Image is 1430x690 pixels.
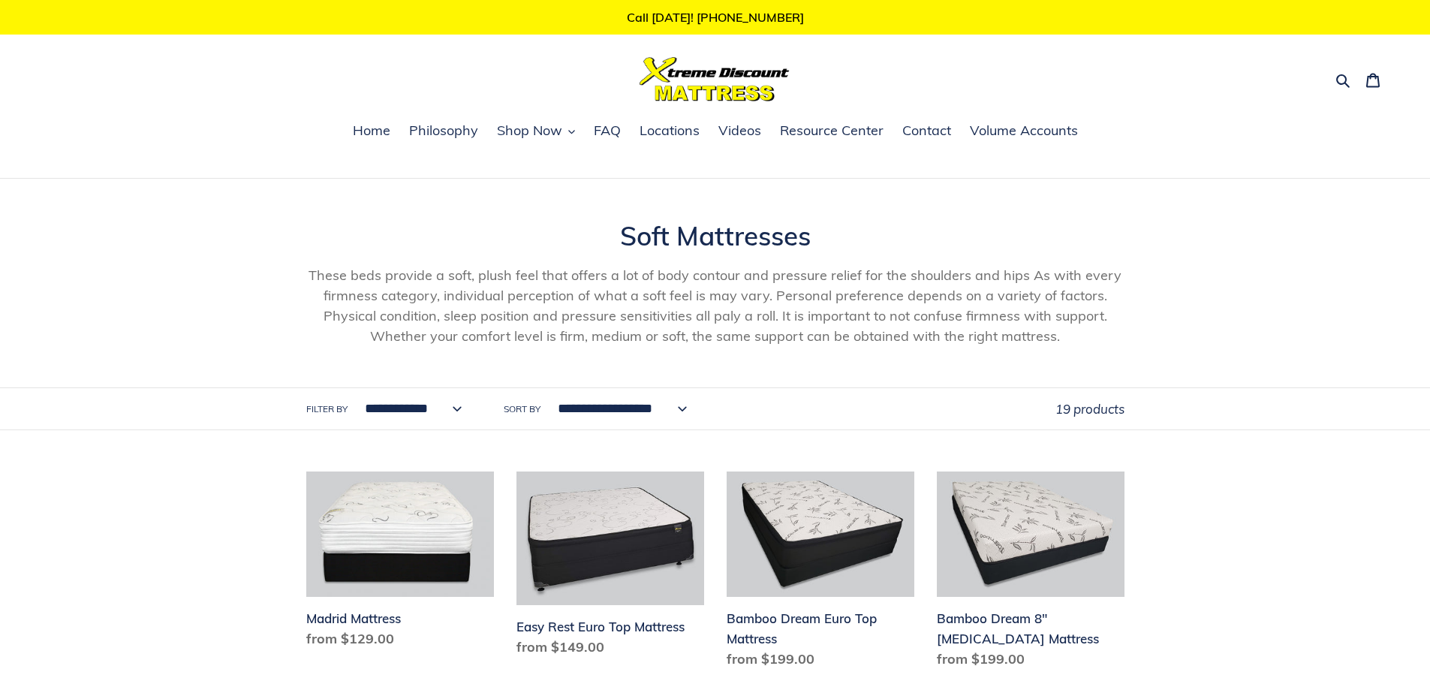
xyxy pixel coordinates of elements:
[640,122,700,140] span: Locations
[586,120,628,143] a: FAQ
[632,120,707,143] a: Locations
[409,122,478,140] span: Philosophy
[516,472,704,663] a: Easy Rest Euro Top Mattress
[497,122,562,140] span: Shop Now
[962,120,1085,143] a: Volume Accounts
[402,120,486,143] a: Philosophy
[620,219,811,252] span: Soft Mattresses
[489,120,583,143] button: Shop Now
[902,122,951,140] span: Contact
[345,120,398,143] a: Home
[937,472,1124,675] a: Bamboo Dream 8" Memory Foam Mattress
[640,57,790,101] img: Xtreme Discount Mattress
[772,120,891,143] a: Resource Center
[594,122,621,140] span: FAQ
[353,122,390,140] span: Home
[309,267,1121,345] span: These beds provide a soft, plush feel that offers a lot of body contour and pressure relief for t...
[306,402,348,416] label: Filter by
[970,122,1078,140] span: Volume Accounts
[711,120,769,143] a: Videos
[1055,401,1124,417] span: 19 products
[727,472,914,675] a: Bamboo Dream Euro Top Mattress
[780,122,884,140] span: Resource Center
[718,122,761,140] span: Videos
[504,402,540,416] label: Sort by
[306,472,494,655] a: Madrid Mattress
[895,120,959,143] a: Contact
